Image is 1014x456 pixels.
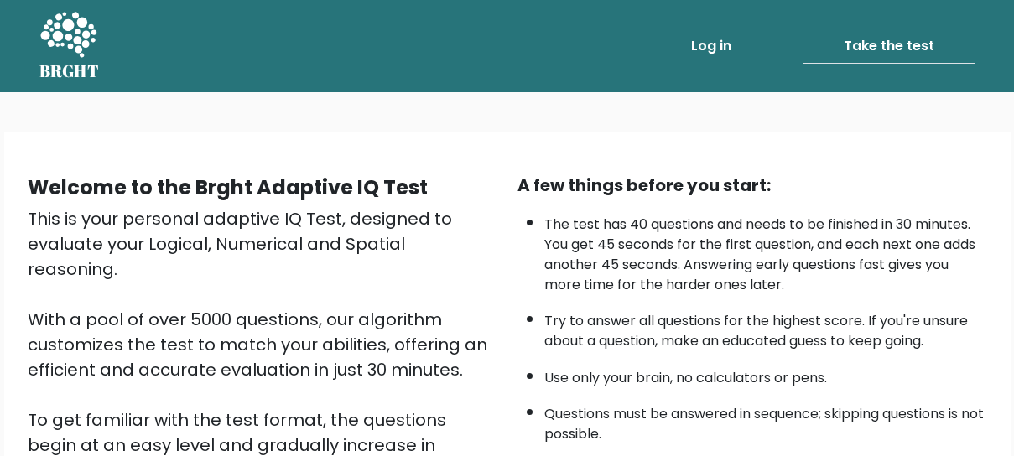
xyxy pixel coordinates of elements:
li: Try to answer all questions for the highest score. If you're unsure about a question, make an edu... [544,303,987,351]
a: BRGHT [39,7,100,85]
li: The test has 40 questions and needs to be finished in 30 minutes. You get 45 seconds for the firs... [544,206,987,295]
a: Log in [684,29,738,63]
h5: BRGHT [39,61,100,81]
a: Take the test [803,28,975,64]
b: Welcome to the Brght Adaptive IQ Test [28,174,428,201]
div: A few things before you start: [517,173,987,198]
li: Use only your brain, no calculators or pens. [544,360,987,388]
li: Questions must be answered in sequence; skipping questions is not possible. [544,396,987,444]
